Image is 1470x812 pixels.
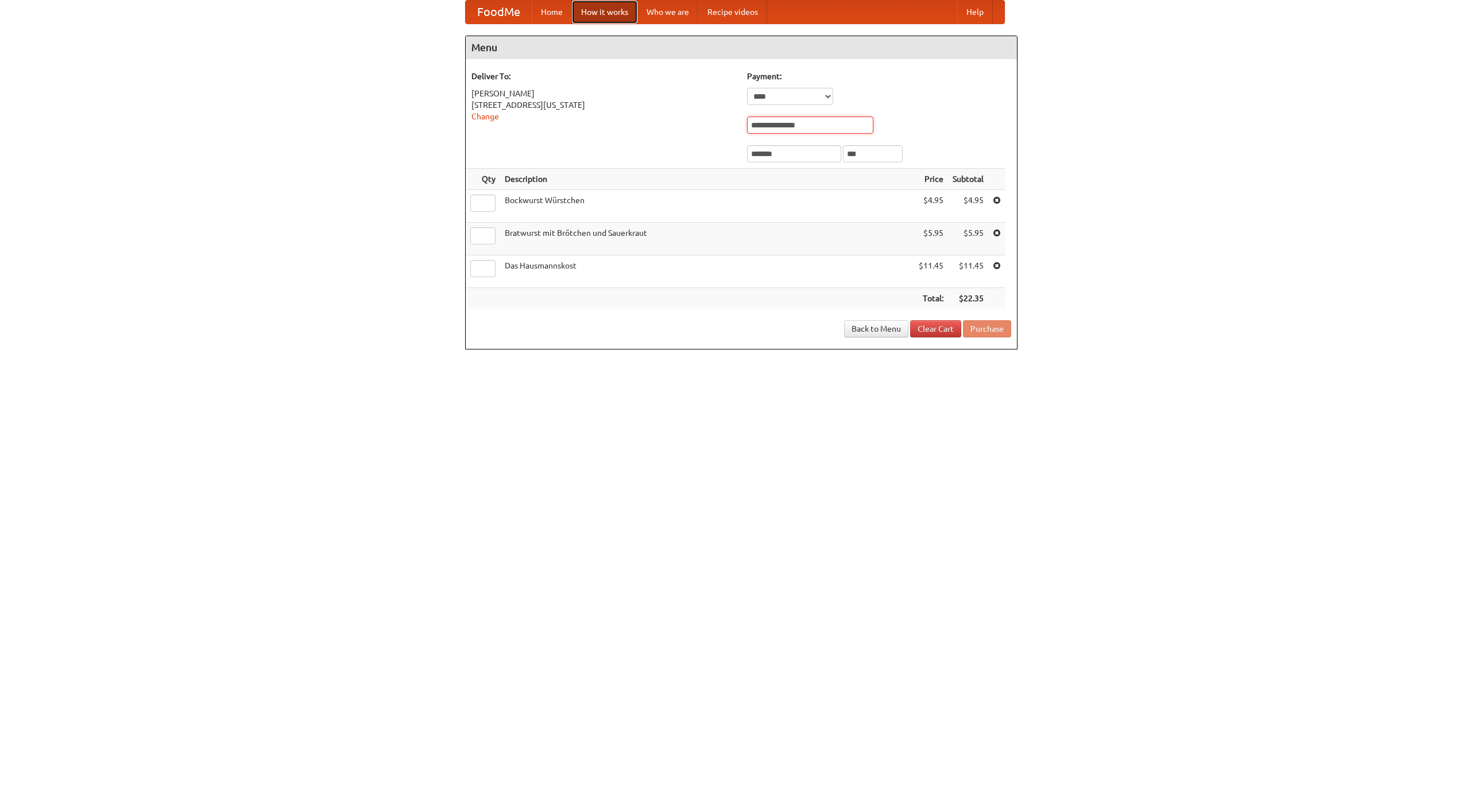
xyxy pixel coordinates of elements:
[844,320,908,337] a: Back to Menu
[500,255,914,288] td: Das Hausmannskost
[500,190,914,223] td: Bockwurst Würstchen
[963,320,1011,337] button: Purchase
[957,1,993,24] a: Help
[471,99,736,111] div: [STREET_ADDRESS][US_STATE]
[948,169,988,190] th: Subtotal
[471,112,499,121] a: Change
[698,1,767,24] a: Recipe videos
[914,288,948,309] th: Total:
[948,288,988,309] th: $22.35
[466,1,532,24] a: FoodMe
[910,320,961,337] a: Clear Cart
[572,1,637,24] a: How it works
[637,1,698,24] a: Who we are
[471,88,736,99] div: [PERSON_NAME]
[471,71,736,82] h5: Deliver To:
[948,190,988,223] td: $4.95
[914,223,948,255] td: $5.95
[948,223,988,255] td: $5.95
[914,255,948,288] td: $11.45
[466,169,500,190] th: Qty
[500,169,914,190] th: Description
[914,190,948,223] td: $4.95
[500,223,914,255] td: Bratwurst mit Brötchen und Sauerkraut
[747,71,1011,82] h5: Payment:
[948,255,988,288] td: $11.45
[914,169,948,190] th: Price
[532,1,572,24] a: Home
[466,36,1017,59] h4: Menu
